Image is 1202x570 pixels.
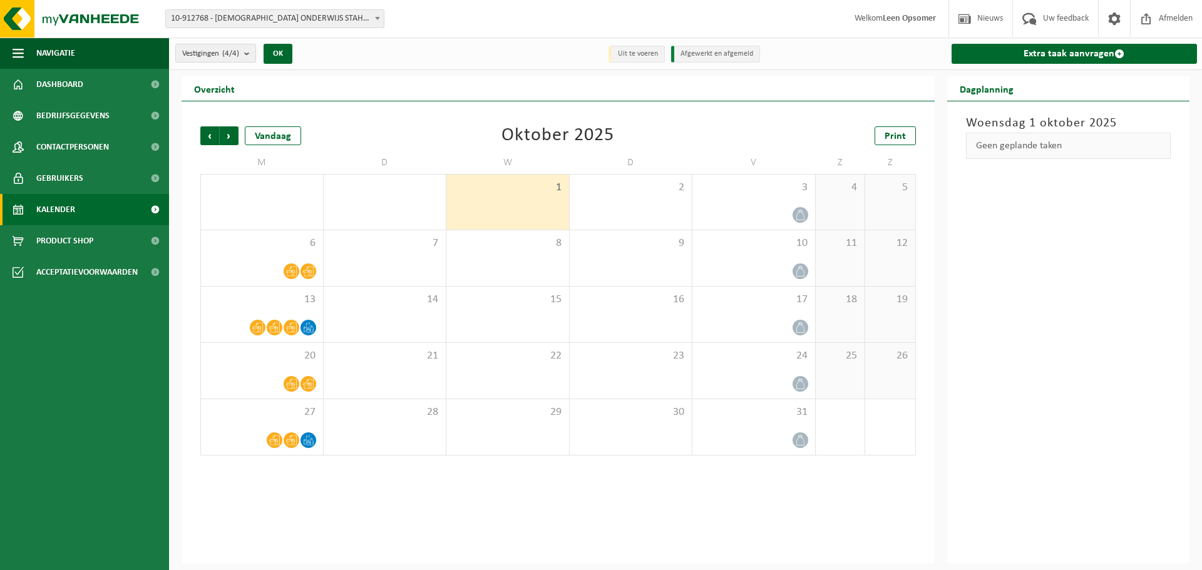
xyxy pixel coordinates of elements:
[330,237,440,250] span: 7
[330,405,440,419] span: 28
[453,349,563,363] span: 22
[245,126,301,145] div: Vandaag
[207,349,317,363] span: 20
[885,131,906,141] span: Print
[952,44,1198,64] a: Extra taak aanvragen
[822,237,859,250] span: 11
[699,181,809,195] span: 3
[200,126,219,145] span: Vorige
[871,237,908,250] span: 12
[576,349,686,363] span: 23
[871,293,908,307] span: 19
[453,237,563,250] span: 8
[182,44,239,63] span: Vestigingen
[871,181,908,195] span: 5
[324,151,447,174] td: D
[576,237,686,250] span: 9
[883,14,936,23] strong: Leen Opsomer
[570,151,693,174] td: D
[865,151,915,174] td: Z
[692,151,816,174] td: V
[36,257,138,288] span: Acceptatievoorwaarden
[207,405,317,419] span: 27
[576,293,686,307] span: 16
[36,163,83,194] span: Gebruikers
[699,405,809,419] span: 31
[501,126,614,145] div: Oktober 2025
[822,293,859,307] span: 18
[175,44,256,63] button: Vestigingen(4/4)
[822,349,859,363] span: 25
[453,293,563,307] span: 15
[165,9,384,28] span: 10-912768 - KATHOLIEK ONDERWIJS STAHO - STADEN
[822,181,859,195] span: 4
[207,293,317,307] span: 13
[609,46,665,63] li: Uit te voeren
[207,237,317,250] span: 6
[36,69,83,100] span: Dashboard
[36,100,110,131] span: Bedrijfsgegevens
[166,10,384,28] span: 10-912768 - KATHOLIEK ONDERWIJS STAHO - STADEN
[871,349,908,363] span: 26
[36,131,109,163] span: Contactpersonen
[264,44,292,64] button: OK
[446,151,570,174] td: W
[966,114,1171,133] h3: Woensdag 1 oktober 2025
[816,151,866,174] td: Z
[576,181,686,195] span: 2
[200,151,324,174] td: M
[699,237,809,250] span: 10
[330,293,440,307] span: 14
[966,133,1171,159] div: Geen geplande taken
[453,405,563,419] span: 29
[220,126,239,145] span: Volgende
[699,349,809,363] span: 24
[453,181,563,195] span: 1
[576,405,686,419] span: 30
[36,225,93,257] span: Product Shop
[36,38,75,69] span: Navigatie
[222,49,239,58] count: (4/4)
[947,76,1026,101] h2: Dagplanning
[182,76,247,101] h2: Overzicht
[875,126,916,145] a: Print
[671,46,760,63] li: Afgewerkt en afgemeld
[36,194,75,225] span: Kalender
[699,293,809,307] span: 17
[330,349,440,363] span: 21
